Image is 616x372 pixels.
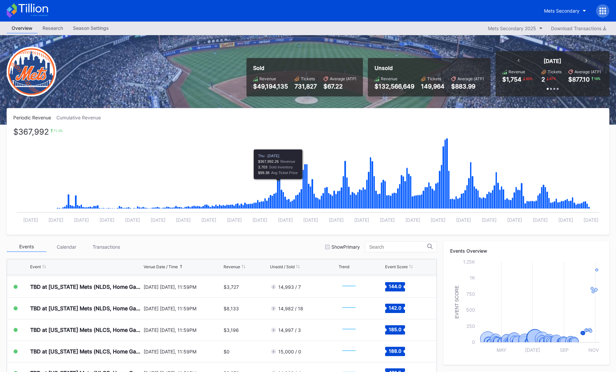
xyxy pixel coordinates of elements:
[375,65,484,71] div: Unsold
[23,217,38,223] text: [DATE]
[7,47,56,96] img: New-York-Mets-Transparent.png
[253,65,356,71] div: Sold
[68,23,114,33] a: Season Settings
[450,259,603,358] svg: Chart title
[278,327,301,333] div: 14,997 / 3
[450,248,603,254] div: Events Overview
[144,264,178,269] div: Venue Date / Time
[472,339,475,345] text: 0
[385,264,408,269] div: Event Score
[144,306,222,311] div: [DATE] [DATE], 11:59PM
[457,76,484,81] div: Average (ATP)
[224,284,239,290] div: $3,727
[525,76,533,81] div: 60 %
[389,348,401,354] text: 188.0
[176,217,191,223] text: [DATE]
[549,76,557,81] div: 67 %
[560,347,569,353] text: Sep
[301,76,315,81] div: Tickets
[470,275,475,280] text: 1k
[525,347,540,353] text: [DATE]
[151,217,166,223] text: [DATE]
[7,23,37,33] a: Overview
[509,69,525,74] div: Revenue
[30,283,142,290] div: TBD at [US_STATE] Mets (NLDS, Home Game 1) (If Necessary) (Date TBD)
[53,129,63,133] div: 71.3 %
[144,327,222,333] div: [DATE] [DATE], 11:59PM
[583,217,598,223] text: [DATE]
[278,306,303,311] div: 14,982 / 18
[544,8,580,14] div: Mets Secondary
[389,305,401,311] text: 142.0
[13,129,603,228] svg: Chart title
[339,343,359,360] svg: Chart​title
[86,242,126,252] div: Transactions
[253,83,288,90] div: $49,194,135
[323,83,356,90] div: $67.22
[466,323,475,329] text: 250
[30,264,41,269] div: Event
[331,244,360,250] div: Show Primary
[259,76,276,81] div: Revenue
[539,5,591,17] button: Mets Secondary
[125,217,140,223] text: [DATE]
[144,284,222,290] div: [DATE] [DATE], 11:59PM
[380,217,395,223] text: [DATE]
[278,284,301,290] div: 14,993 / 7
[497,347,506,353] text: May
[482,217,497,223] text: [DATE]
[558,217,573,223] text: [DATE]
[224,327,239,333] div: $3,196
[485,24,546,33] button: Mets Secondary 2025
[354,217,369,223] text: [DATE]
[56,115,106,120] div: Cumulative Revenue
[588,347,599,353] text: Nov
[252,217,267,223] text: [DATE]
[421,83,445,90] div: 149,964
[224,264,240,269] div: Revenue
[541,76,545,83] div: 2
[544,58,561,64] div: [DATE]
[295,83,317,90] div: 731,827
[575,69,601,74] div: Average (ATP)
[427,76,441,81] div: Tickets
[224,306,239,311] div: $8,133
[548,24,609,33] button: Download Transactions
[278,217,293,223] text: [DATE]
[454,285,459,319] text: Event Score
[451,83,484,90] div: $883.99
[463,259,475,265] text: 1.25k
[507,217,522,223] text: [DATE]
[330,76,356,81] div: Average (ATP)
[568,76,590,83] div: $877.10
[48,217,63,223] text: [DATE]
[224,349,230,354] div: $0
[37,23,68,33] a: Research
[502,76,521,83] div: $1,754
[46,242,86,252] div: Calendar
[533,217,548,223] text: [DATE]
[548,69,562,74] div: Tickets
[144,349,222,354] div: [DATE] [DATE], 11:59PM
[466,291,475,297] text: 750
[405,217,420,223] text: [DATE]
[278,349,301,354] div: 15,000 / 0
[13,129,49,135] div: $367,992
[270,264,295,269] div: Unsold / Sold
[389,283,401,289] text: 144.0
[339,279,359,295] svg: Chart​title
[329,217,344,223] text: [DATE]
[227,217,242,223] text: [DATE]
[488,26,536,31] div: Mets Secondary 2025
[389,327,401,332] text: 185.0
[369,244,427,250] input: Search
[431,217,445,223] text: [DATE]
[456,217,471,223] text: [DATE]
[74,217,89,223] text: [DATE]
[100,217,114,223] text: [DATE]
[381,76,397,81] div: Revenue
[466,307,475,313] text: 500
[551,26,606,31] div: Download Transactions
